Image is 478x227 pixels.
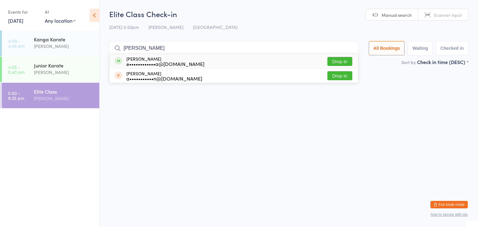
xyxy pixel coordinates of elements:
div: Check in time (DESC) [417,58,468,65]
span: [GEOGRAPHIC_DATA] [193,24,237,30]
button: how to secure with pin [431,212,468,217]
div: At [45,7,76,17]
h2: Elite Class Check-in [109,9,468,19]
div: [PERSON_NAME] [126,56,204,66]
div: Junior Karate [34,62,94,69]
button: Exit kiosk mode [430,201,468,208]
time: 5:50 - 6:35 pm [8,90,24,100]
div: [PERSON_NAME] [34,69,94,76]
div: a•••••••••••n@[DOMAIN_NAME] [126,76,202,81]
time: 4:55 - 5:40 pm [8,64,25,74]
span: Manual search [382,12,412,18]
a: 5:50 -6:35 pmElite Class[PERSON_NAME] [2,83,99,108]
input: Search [109,41,358,55]
a: 4:00 -4:45 pmKanga Karate[PERSON_NAME] [2,30,99,56]
span: Scanner input [434,12,462,18]
div: [PERSON_NAME] [126,71,202,81]
button: Drop in [327,71,352,80]
div: Any location [45,17,76,24]
div: Elite Class [34,88,94,95]
span: [PERSON_NAME] [148,24,183,30]
div: [PERSON_NAME] [34,95,94,102]
button: Checked in [436,41,468,55]
div: Kanga Karate [34,36,94,43]
div: Events for [8,7,39,17]
button: All Bookings [369,41,405,55]
label: Sort by [401,59,416,65]
a: [DATE] [8,17,23,24]
time: 4:00 - 4:45 pm [8,38,25,48]
div: e••••••••••••a@[DOMAIN_NAME] [126,61,204,66]
div: [PERSON_NAME] [34,43,94,50]
span: [DATE] 5:50pm [109,24,139,30]
button: Drop in [327,57,352,66]
a: 4:55 -5:40 pmJunior Karate[PERSON_NAME] [2,57,99,82]
button: Waiting [408,41,433,55]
